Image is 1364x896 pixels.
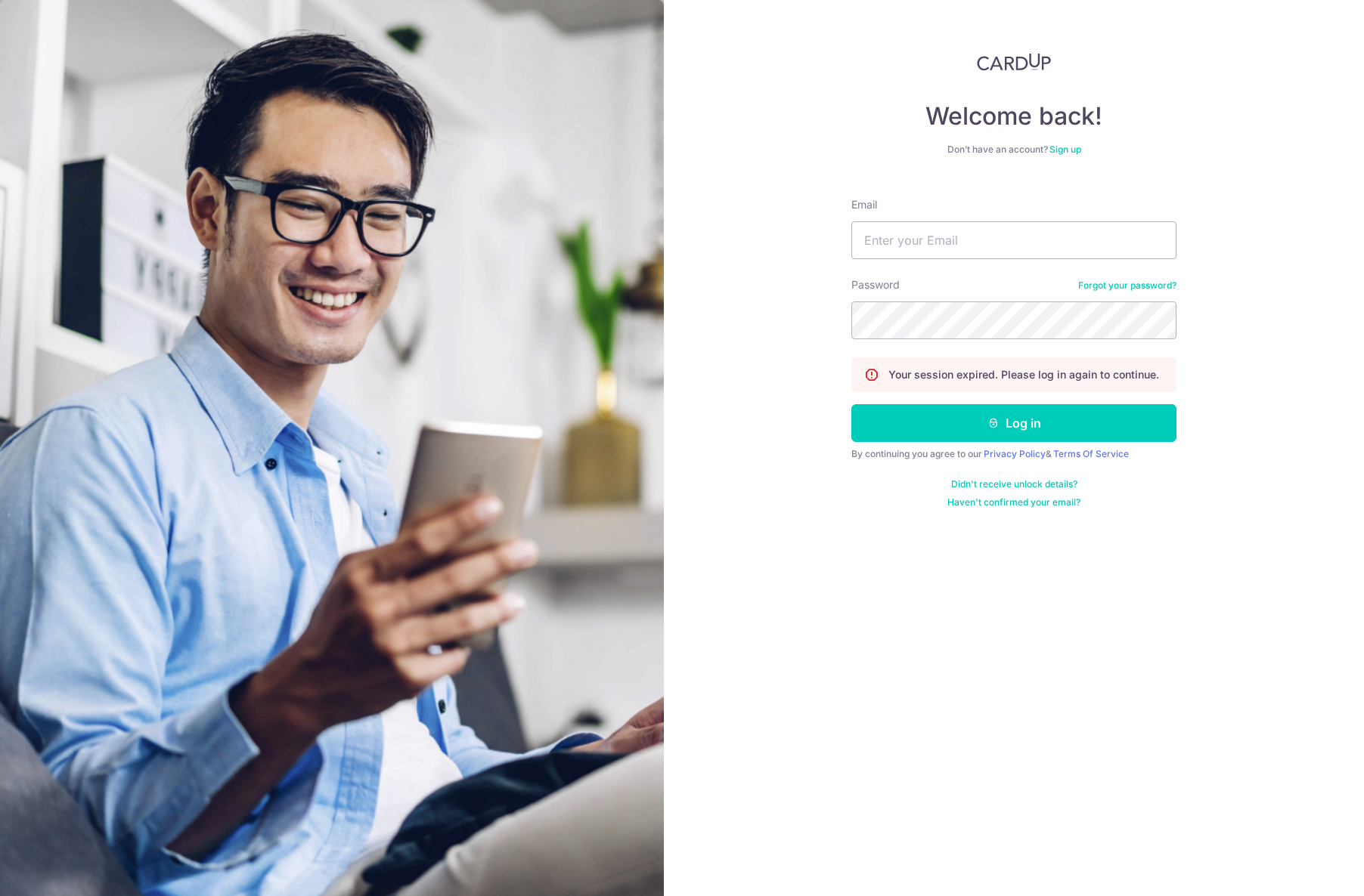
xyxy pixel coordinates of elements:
a: Sign up [1049,144,1081,155]
input: Enter your Email [851,221,1176,259]
a: Privacy Policy [984,448,1046,459]
a: Terms Of Service [1053,448,1129,459]
button: Log in [851,404,1176,442]
div: By continuing you agree to our & [851,448,1176,460]
label: Password [851,277,900,292]
img: CardUp Logo [977,53,1051,71]
p: Your session expired. Please log in again to continue. [888,367,1159,382]
h4: Welcome back! [851,101,1176,131]
label: Email [851,197,877,212]
div: Don’t have an account? [851,144,1176,156]
a: Haven't confirmed your email? [947,496,1080,508]
a: Didn't receive unlock details? [951,478,1077,490]
a: Forgot your password? [1078,280,1176,292]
